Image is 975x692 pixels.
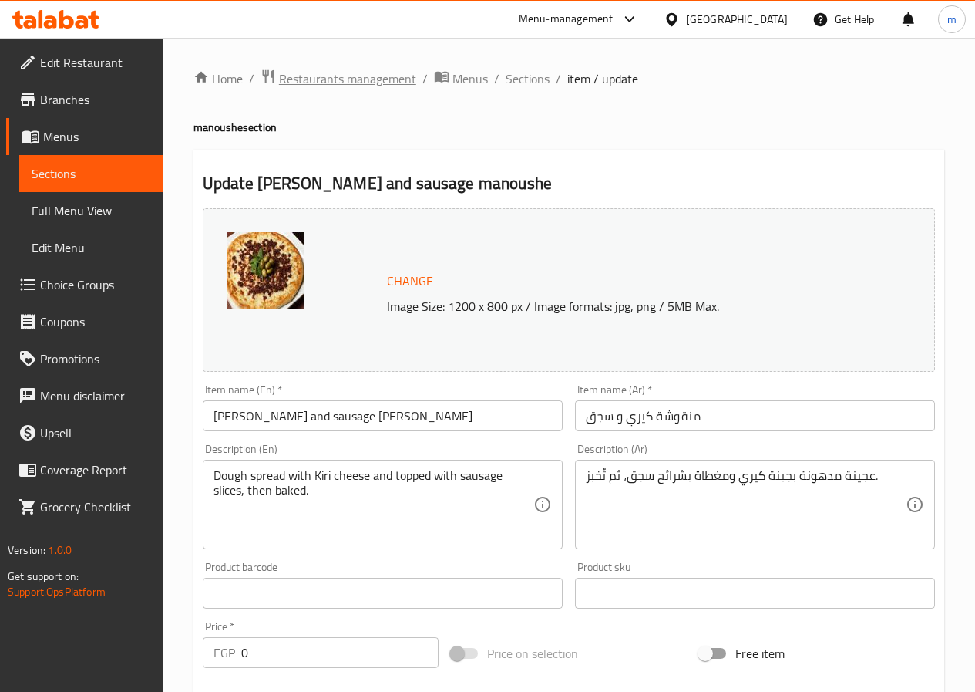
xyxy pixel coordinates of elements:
[6,44,163,81] a: Edit Restaurant
[279,69,416,88] span: Restaurants management
[227,232,304,309] img: Kiriandsausagemanoushe638623466650166459.jpg
[6,377,163,414] a: Menu disclaimer
[32,201,150,220] span: Full Menu View
[6,118,163,155] a: Menus
[506,69,550,88] a: Sections
[213,643,235,662] p: EGP
[6,340,163,377] a: Promotions
[586,468,906,542] textarea: عجينة مدهونة بجبنة كيري ومغطاة بشرائح سجق، ثم تُخبز.
[261,69,416,89] a: Restaurants management
[947,11,957,28] span: m
[40,275,150,294] span: Choice Groups
[249,69,254,88] li: /
[193,69,944,89] nav: breadcrumb
[686,11,788,28] div: [GEOGRAPHIC_DATA]
[8,540,45,560] span: Version:
[452,69,488,88] span: Menus
[203,172,935,195] h2: Update [PERSON_NAME] and sausage manoushe
[487,644,578,663] span: Price on selection
[40,461,150,479] span: Coverage Report
[381,297,894,316] p: Image Size: 1200 x 800 px / Image formats: jpg, png / 5MB Max.
[519,10,614,29] div: Menu-management
[40,53,150,72] span: Edit Restaurant
[8,582,106,602] a: Support.OpsPlatform
[381,265,439,297] button: Change
[40,312,150,331] span: Coupons
[40,90,150,109] span: Branches
[40,498,150,516] span: Grocery Checklist
[32,238,150,257] span: Edit Menu
[575,578,935,609] input: Please enter product sku
[735,644,785,663] span: Free item
[193,120,944,135] h4: manoushe section
[32,164,150,183] span: Sections
[48,540,72,560] span: 1.0.0
[40,387,150,405] span: Menu disclaimer
[434,69,488,89] a: Menus
[193,69,243,88] a: Home
[19,155,163,192] a: Sections
[6,414,163,451] a: Upsell
[213,468,533,542] textarea: Dough spread with Kiri cheese and topped with sausage slices, then baked.
[6,451,163,488] a: Coverage Report
[43,127,150,146] span: Menus
[6,303,163,340] a: Coupons
[8,566,79,586] span: Get support on:
[203,578,563,609] input: Please enter product barcode
[19,192,163,229] a: Full Menu View
[387,270,433,292] span: Change
[422,69,428,88] li: /
[203,400,563,431] input: Enter name En
[6,266,163,303] a: Choice Groups
[40,424,150,442] span: Upsell
[40,349,150,368] span: Promotions
[556,69,561,88] li: /
[494,69,499,88] li: /
[575,400,935,431] input: Enter name Ar
[567,69,638,88] span: item / update
[6,488,163,525] a: Grocery Checklist
[19,229,163,266] a: Edit Menu
[6,81,163,118] a: Branches
[241,637,439,668] input: Please enter price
